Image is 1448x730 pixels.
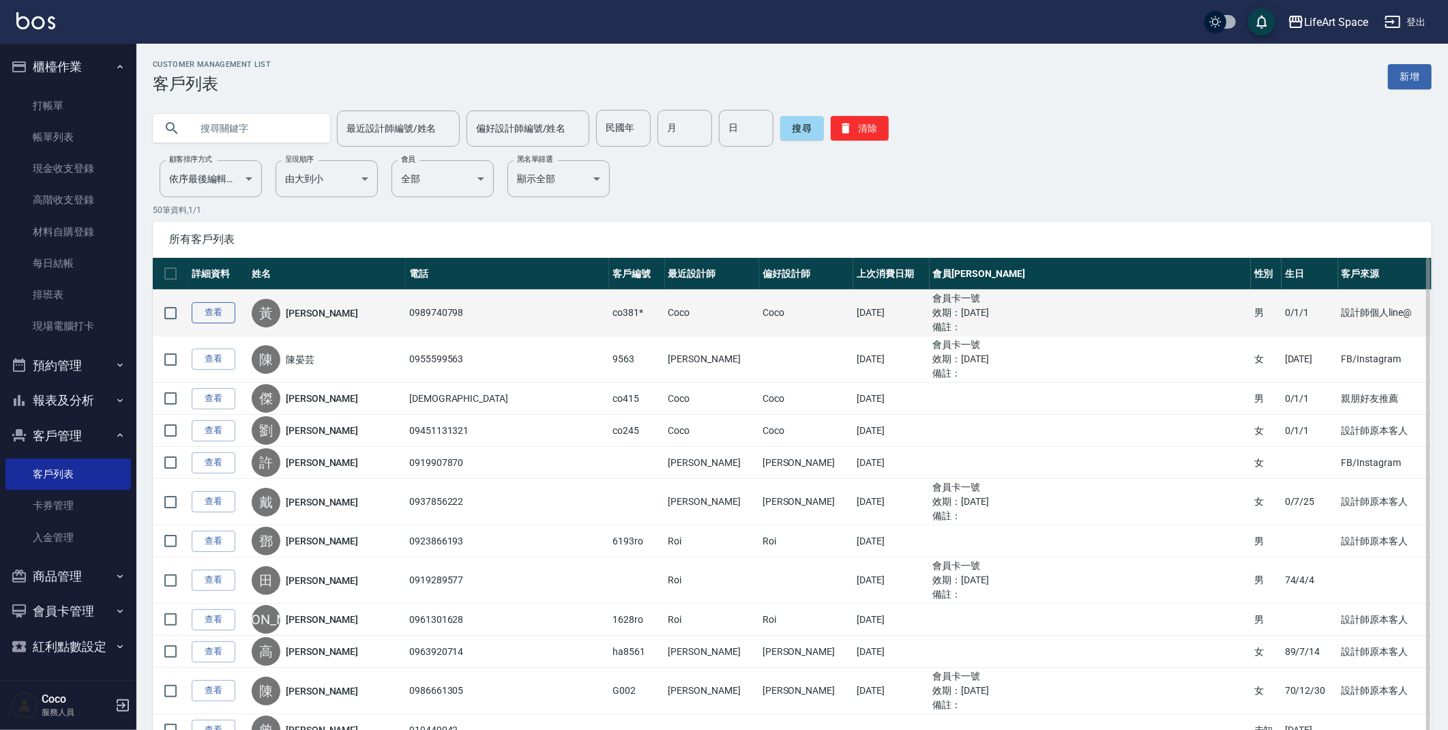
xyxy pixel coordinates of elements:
td: 男 [1251,604,1282,636]
a: [PERSON_NAME] [286,456,358,469]
ul: 效期： [DATE] [933,306,1247,320]
th: 性別 [1251,258,1282,290]
th: 電話 [406,258,609,290]
td: Coco [759,383,853,415]
td: [PERSON_NAME] [759,447,853,479]
td: [DATE] [853,668,929,714]
td: Coco [665,290,759,336]
td: [DATE] [853,604,929,636]
td: Coco [665,415,759,447]
td: Roi [759,604,853,636]
a: 現場電腦打卡 [5,310,131,342]
button: 搜尋 [780,116,824,141]
td: co415 [609,383,665,415]
th: 客戶來源 [1338,258,1432,290]
button: 登出 [1379,10,1432,35]
td: co381* [609,290,665,336]
td: 男 [1251,557,1282,604]
td: [DATE] [853,290,929,336]
td: [DEMOGRAPHIC_DATA] [406,383,609,415]
p: 服務人員 [42,706,111,718]
td: [PERSON_NAME] [665,668,759,714]
td: 6193ro [609,525,665,557]
ul: 備註： [933,587,1247,602]
h2: Customer Management List [153,60,271,69]
td: [DATE] [853,415,929,447]
label: 呈現順序 [285,154,314,164]
th: 上次消費日期 [853,258,929,290]
td: [PERSON_NAME] [759,636,853,668]
a: 打帳單 [5,90,131,121]
td: FB/Instagram [1338,447,1432,479]
td: 女 [1251,336,1282,383]
td: [DATE] [1282,336,1338,383]
a: 新增 [1388,64,1432,89]
div: LifeArt Space [1304,14,1368,31]
a: [PERSON_NAME] [286,574,358,587]
td: [PERSON_NAME] [665,447,759,479]
ul: 備註： [933,698,1247,712]
div: 田 [252,566,280,595]
td: 男 [1251,525,1282,557]
a: 每日結帳 [5,248,131,279]
ul: 效期： [DATE] [933,352,1247,366]
a: 排班表 [5,279,131,310]
td: 0955599563 [406,336,609,383]
td: 男 [1251,383,1282,415]
div: 陳 [252,345,280,374]
td: 0919907870 [406,447,609,479]
a: 查看 [192,641,235,662]
div: 高 [252,637,280,666]
ul: 效期： [DATE] [933,573,1247,587]
th: 偏好設計師 [759,258,853,290]
a: 查看 [192,570,235,591]
a: 材料自購登錄 [5,216,131,248]
td: Coco [665,383,759,415]
td: 女 [1251,636,1282,668]
td: 0923866193 [406,525,609,557]
button: 紅利點數設定 [5,629,131,665]
a: 查看 [192,420,235,441]
td: [DATE] [853,557,929,604]
span: 所有客戶列表 [169,233,1415,246]
a: 查看 [192,302,235,323]
div: 陳 [252,677,280,705]
a: 高階收支登錄 [5,184,131,216]
td: 0986661305 [406,668,609,714]
td: 70/12/30 [1282,668,1338,714]
td: 女 [1251,668,1282,714]
ul: 備註： [933,366,1247,381]
input: 搜尋關鍵字 [191,110,319,147]
td: [DATE] [853,336,929,383]
th: 生日 [1282,258,1338,290]
th: 客戶編號 [609,258,665,290]
td: 設計師原本客人 [1338,479,1432,525]
div: 顯示全部 [507,160,610,197]
button: 清除 [831,116,889,141]
td: G002 [609,668,665,714]
a: 查看 [192,491,235,512]
a: 陳晏芸 [286,353,314,366]
button: 櫃檯作業 [5,49,131,85]
td: [PERSON_NAME] [665,636,759,668]
button: 預約管理 [5,348,131,383]
ul: 備註： [933,509,1247,523]
ul: 會員卡一號 [933,669,1247,684]
ul: 效期： [DATE] [933,495,1247,509]
label: 會員 [401,154,415,164]
a: [PERSON_NAME] [286,306,358,320]
td: [PERSON_NAME] [665,336,759,383]
td: 0/7/25 [1282,479,1338,525]
ul: 會員卡一號 [933,291,1247,306]
button: 商品管理 [5,559,131,594]
td: [PERSON_NAME] [759,668,853,714]
td: 設計師原本客人 [1338,525,1432,557]
td: 89/7/14 [1282,636,1338,668]
td: Roi [665,525,759,557]
td: Coco [759,290,853,336]
td: 9563 [609,336,665,383]
div: 傑 [252,384,280,413]
div: 全部 [391,160,494,197]
td: 0937856222 [406,479,609,525]
a: 客戶列表 [5,458,131,490]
